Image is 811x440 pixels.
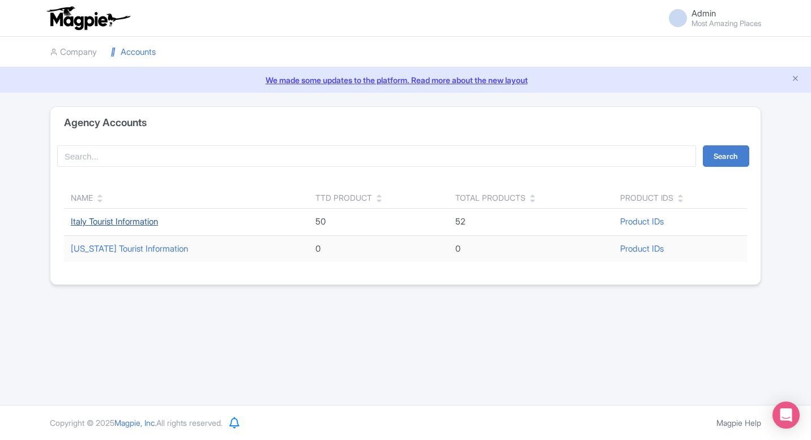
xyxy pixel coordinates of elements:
small: Most Amazing Places [692,20,761,27]
a: Product IDs [620,216,664,227]
td: 52 [449,209,614,236]
a: We made some updates to the platform. Read more about the new layout [7,74,804,86]
img: logo-ab69f6fb50320c5b225c76a69d11143b.png [44,6,132,31]
a: Accounts [110,37,156,68]
span: Magpie, Inc. [114,418,156,428]
a: Italy Tourist Information [71,216,158,227]
a: Admin Most Amazing Places [662,9,761,27]
input: Search... [57,145,696,167]
td: 0 [449,235,614,262]
button: Search [703,145,749,167]
button: Close announcement [791,73,800,86]
div: Open Intercom Messenger [772,402,800,429]
h4: Agency Accounts [64,117,147,128]
span: Admin [692,8,716,19]
td: 0 [309,235,449,262]
a: Magpie Help [716,418,761,428]
div: Copyright © 2025 All rights reserved. [43,417,229,429]
div: Name [71,192,93,204]
div: TTD Product [315,192,372,204]
a: Company [50,37,97,68]
div: Product IDs [620,192,673,204]
td: 50 [309,209,449,236]
a: [US_STATE] Tourist Information [71,243,188,254]
a: Product IDs [620,243,664,254]
div: Total Products [455,192,526,204]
